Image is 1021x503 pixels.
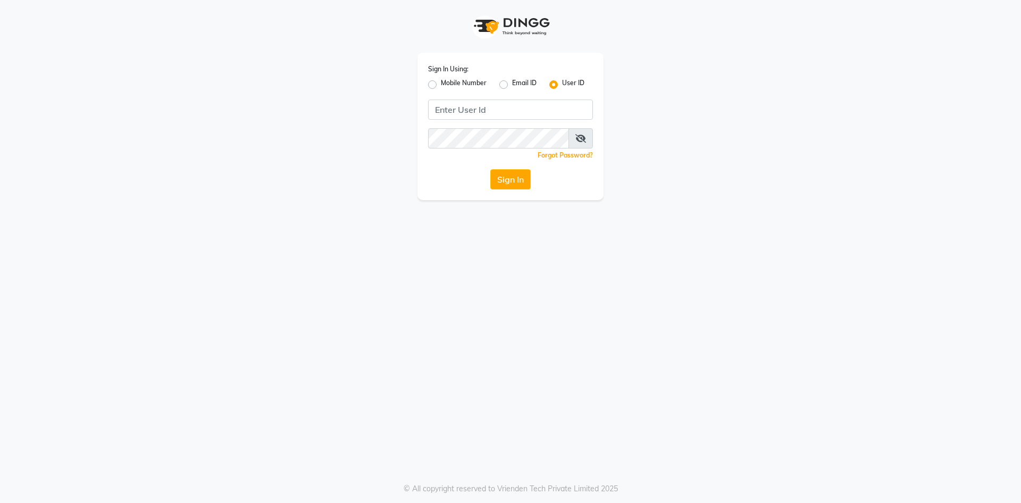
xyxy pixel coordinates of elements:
button: Sign In [490,169,531,189]
label: Mobile Number [441,78,487,91]
input: Username [428,100,593,120]
label: Email ID [512,78,537,91]
label: User ID [562,78,584,91]
input: Username [428,128,569,149]
img: logo1.svg [468,11,553,42]
a: Forgot Password? [538,151,593,159]
label: Sign In Using: [428,64,468,74]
